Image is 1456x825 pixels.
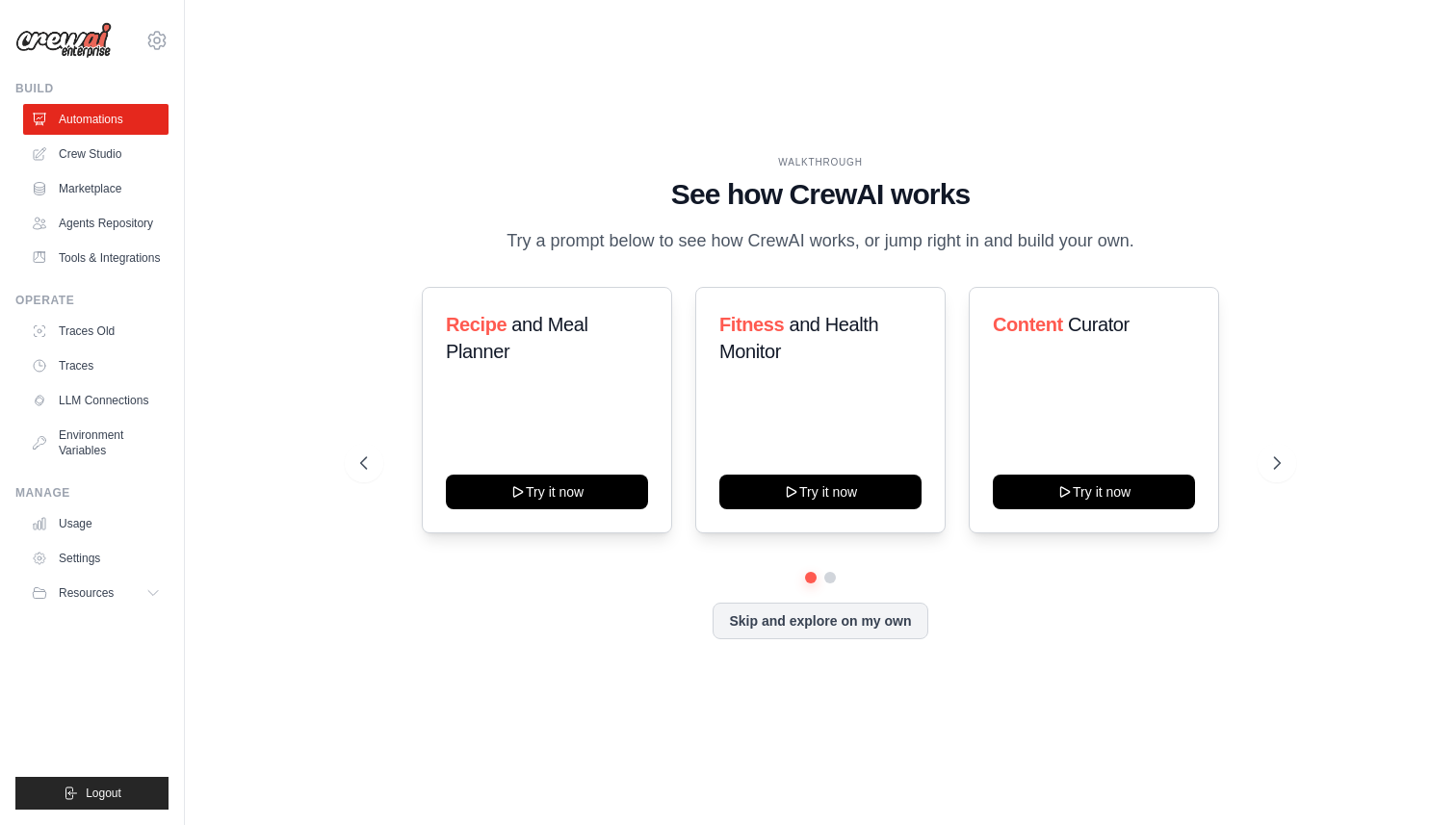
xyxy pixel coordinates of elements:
a: Settings [23,543,169,574]
h1: See how CrewAI works [360,177,1282,212]
span: and Health Monitor [719,314,878,362]
a: Usage [23,508,169,539]
div: Operate [15,293,169,308]
img: Logo [15,22,112,59]
a: Traces Old [23,316,169,347]
span: Fitness [719,314,784,335]
span: and Meal Planner [446,314,587,362]
span: Curator [1068,314,1130,335]
a: Environment Variables [23,420,169,466]
button: Skip and explore on my own [713,603,927,639]
div: WALKTHROUGH [360,155,1282,169]
span: Logout [86,786,121,801]
button: Try it now [719,475,922,509]
span: Content [993,314,1063,335]
div: Manage [15,485,169,501]
a: Marketplace [23,173,169,204]
button: Try it now [993,475,1195,509]
button: Logout [15,777,169,810]
a: Automations [23,104,169,135]
a: Agents Repository [23,208,169,239]
a: Traces [23,350,169,381]
span: Resources [59,585,114,601]
button: Try it now [446,475,648,509]
span: Recipe [446,314,507,335]
a: Tools & Integrations [23,243,169,273]
div: Build [15,81,169,96]
a: LLM Connections [23,385,169,416]
p: Try a prompt below to see how CrewAI works, or jump right in and build your own. [497,227,1144,255]
button: Resources [23,578,169,608]
a: Crew Studio [23,139,169,169]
